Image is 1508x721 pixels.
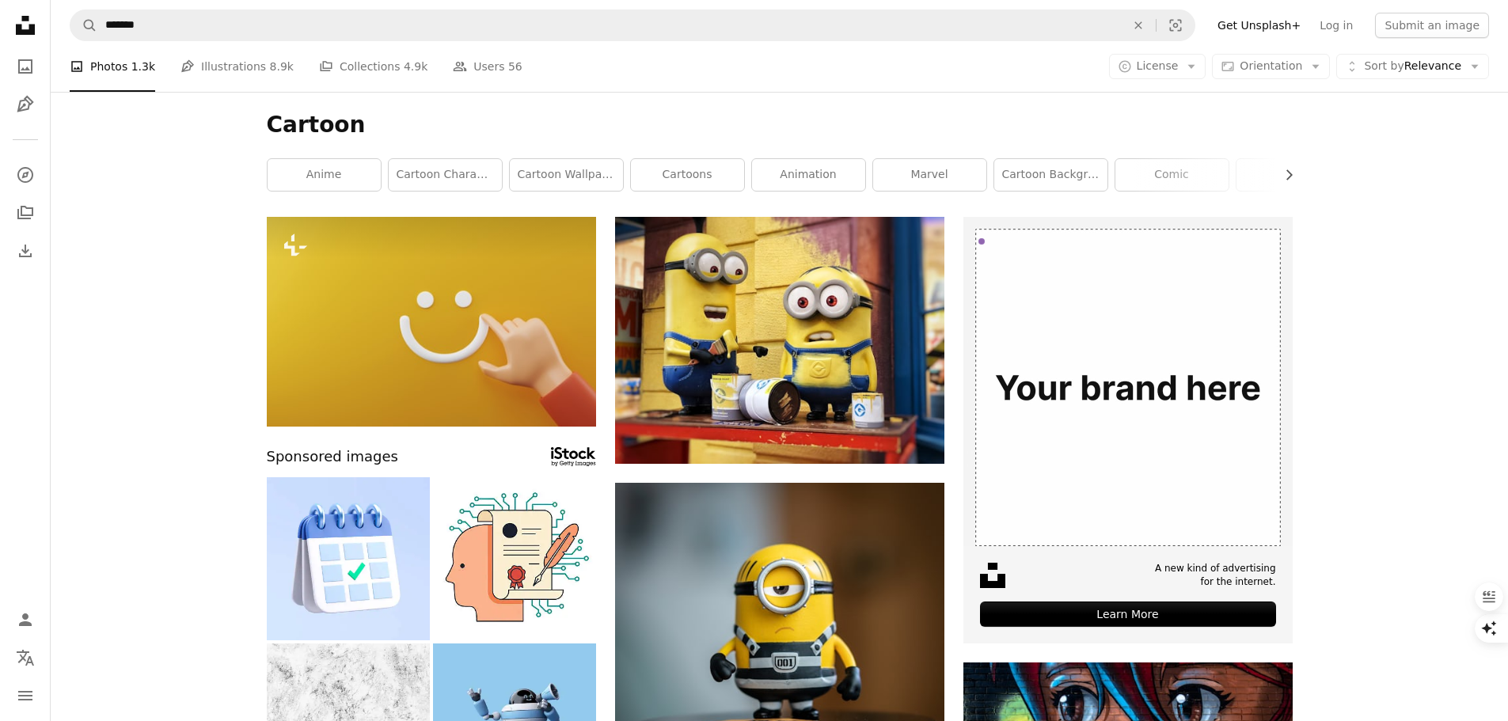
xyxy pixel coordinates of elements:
h1: Cartoon [267,111,1293,139]
img: two Minions character figure on red table [615,217,944,464]
a: cartoon wallpaper [510,159,623,191]
a: Illustrations 8.9k [180,41,294,92]
button: scroll list to the right [1274,159,1293,191]
a: Photos [9,51,41,82]
a: Collections [9,197,41,229]
form: Find visuals sitewide [70,9,1195,41]
img: file-1631678316303-ed18b8b5cb9cimage [980,563,1005,588]
a: comic [1115,159,1229,191]
button: Search Unsplash [70,10,97,40]
a: Hand writing happy face icon on yellow background. Positive Mental Health Assessment Score satisf... [267,314,596,328]
a: Users 56 [453,41,522,92]
a: yellow and black robot toy [615,639,944,654]
a: Log in / Sign up [9,604,41,636]
img: Calendar with marked date [267,477,430,640]
a: cartoon character [389,159,502,191]
a: two Minions character figure on red table [615,332,944,347]
a: A new kind of advertisingfor the internet.Learn More [963,217,1293,643]
a: Collections 4.9k [319,41,427,92]
img: Isolated AI Brain Concept with Document and Quill [433,477,596,640]
a: Illustrations [9,89,41,120]
span: 4.9k [404,58,427,75]
img: file-1635990775102-c9800842e1cdimage [963,217,1293,546]
a: art [1236,159,1350,191]
a: Explore [9,159,41,191]
div: Learn More [980,601,1276,627]
a: anime [268,159,381,191]
button: Clear [1121,10,1156,40]
a: Log in [1310,13,1362,38]
a: Home — Unsplash [9,9,41,44]
a: cartoon background [994,159,1107,191]
span: Sponsored images [267,446,398,469]
span: Relevance [1364,59,1461,74]
a: Download History [9,235,41,267]
button: Sort byRelevance [1336,54,1489,79]
span: 8.9k [270,58,294,75]
img: Hand writing happy face icon on yellow background. Positive Mental Health Assessment Score satisf... [267,217,596,427]
span: Orientation [1240,59,1302,72]
button: Menu [9,680,41,712]
a: Get Unsplash+ [1208,13,1310,38]
button: Orientation [1212,54,1330,79]
a: marvel [873,159,986,191]
span: 56 [508,58,522,75]
span: Sort by [1364,59,1404,72]
span: License [1137,59,1179,72]
button: Language [9,642,41,674]
button: License [1109,54,1206,79]
button: Submit an image [1375,13,1489,38]
a: animation [752,159,865,191]
span: A new kind of advertising for the internet. [1155,562,1276,589]
button: Visual search [1157,10,1195,40]
a: cartoons [631,159,744,191]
